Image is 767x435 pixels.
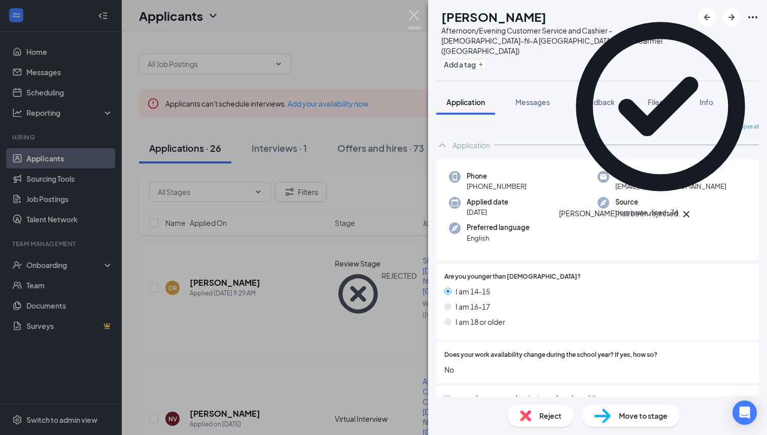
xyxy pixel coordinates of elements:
[467,233,530,243] span: English
[441,25,693,56] div: Afternoon/Evening Customer Service and Cashier - [DEMOGRAPHIC_DATA]-fil-A [GEOGRAPHIC_DATA] at We...
[478,61,484,68] svg: Plus
[441,8,546,25] h1: [PERSON_NAME]
[444,272,581,282] span: Are you younger than [DEMOGRAPHIC_DATA]?
[444,364,751,375] span: No
[441,59,486,70] button: PlusAdd a tag
[456,286,490,297] span: I am 14-15
[680,208,692,220] svg: Cross
[444,394,596,404] span: How many hours are you hoping to work each week?
[515,97,550,107] span: Messages
[559,208,680,220] div: [PERSON_NAME] has been rejected.
[446,97,485,107] span: Application
[467,197,508,207] span: Applied date
[539,410,562,421] span: Reject
[559,5,762,208] svg: CheckmarkCircle
[444,350,657,360] span: Does your work availability change during the school year? If yes, how so?
[452,140,490,150] div: Application
[467,171,527,181] span: Phone
[456,316,505,327] span: I am 18 or older
[467,181,527,191] span: [PHONE_NUMBER]
[733,400,757,425] div: Open Intercom Messenger
[456,301,490,312] span: I am 16-17
[619,410,668,421] span: Move to stage
[467,222,530,232] span: Preferred language
[467,207,508,217] span: [DATE]
[436,139,448,151] svg: ChevronUp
